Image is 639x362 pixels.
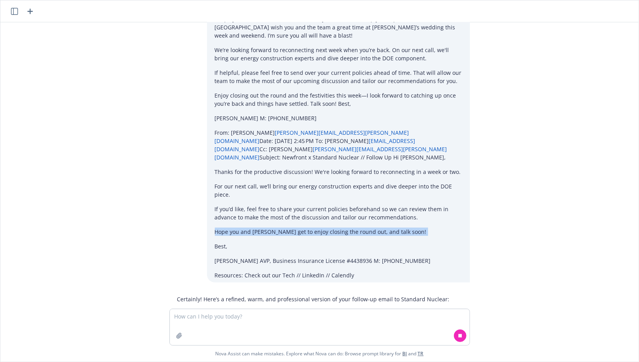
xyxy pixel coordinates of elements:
[215,15,462,40] p: I hope your week is off to a stellar start! I just wanted to drop you a quick note since I’m in [...
[215,145,447,161] a: [PERSON_NAME][EMAIL_ADDRESS][PERSON_NAME][DOMAIN_NAME]
[215,129,409,145] a: [PERSON_NAME][EMAIL_ADDRESS][PERSON_NAME][DOMAIN_NAME]
[215,182,462,199] p: For our next call, we’ll bring our energy construction experts and dive deeper into the DOE piece.
[215,91,462,108] p: Enjoy closing out the round and the festivities this week—I look forward to catching up once you’...
[177,295,462,303] p: Certainly! Here’s a refined, warm, and professional version of your follow-up email to Standard N...
[215,46,462,62] p: We’re looking forward to reconnecting next week when you’re back. On our next call, we'll bring o...
[215,168,462,176] p: Thanks for the productive discussion! We're looking forward to reconnecting in a week or two.
[215,257,462,265] p: [PERSON_NAME] AVP, Business Insurance License #4438936 M: [PHONE_NUMBER]
[403,350,407,357] a: BI
[215,228,462,236] p: Hope you and [PERSON_NAME] get to enjoy closing the round out, and talk soon!
[215,114,462,122] p: [PERSON_NAME] M: [PHONE_NUMBER]
[4,346,635,362] span: Nova Assist can make mistakes. Explore what Nova can do: Browse prompt library for and
[215,69,462,85] p: If helpful, please feel free to send over your current policies ahead of time. That will allow ou...
[418,350,424,357] a: TR
[215,205,462,221] p: If you’d like, feel free to share your current policies beforehand so we can review them in advan...
[215,271,462,279] p: Resources: Check out our Tech // LinkedIn // Calendly
[215,242,462,250] p: Best,
[215,129,462,161] p: From: [PERSON_NAME] Date: [DATE] 2:45 PM To: [PERSON_NAME] Cc: [PERSON_NAME] Subject: Newfront x ...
